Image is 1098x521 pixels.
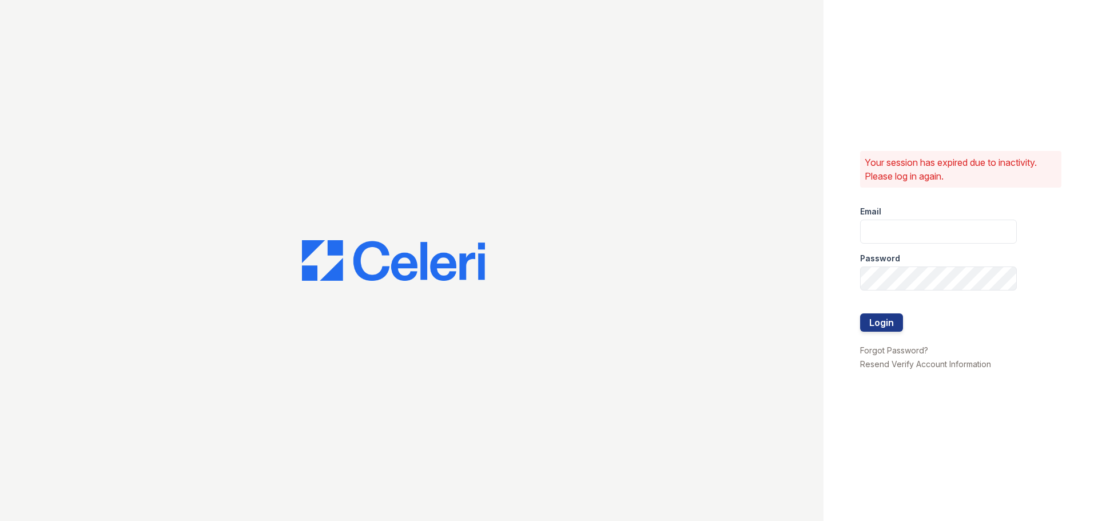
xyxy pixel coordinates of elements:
p: Your session has expired due to inactivity. Please log in again. [865,156,1057,183]
label: Email [860,206,881,217]
button: Login [860,313,903,332]
a: Resend Verify Account Information [860,359,991,369]
a: Forgot Password? [860,345,928,355]
img: CE_Logo_Blue-a8612792a0a2168367f1c8372b55b34899dd931a85d93a1a3d3e32e68fde9ad4.png [302,240,485,281]
label: Password [860,253,900,264]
